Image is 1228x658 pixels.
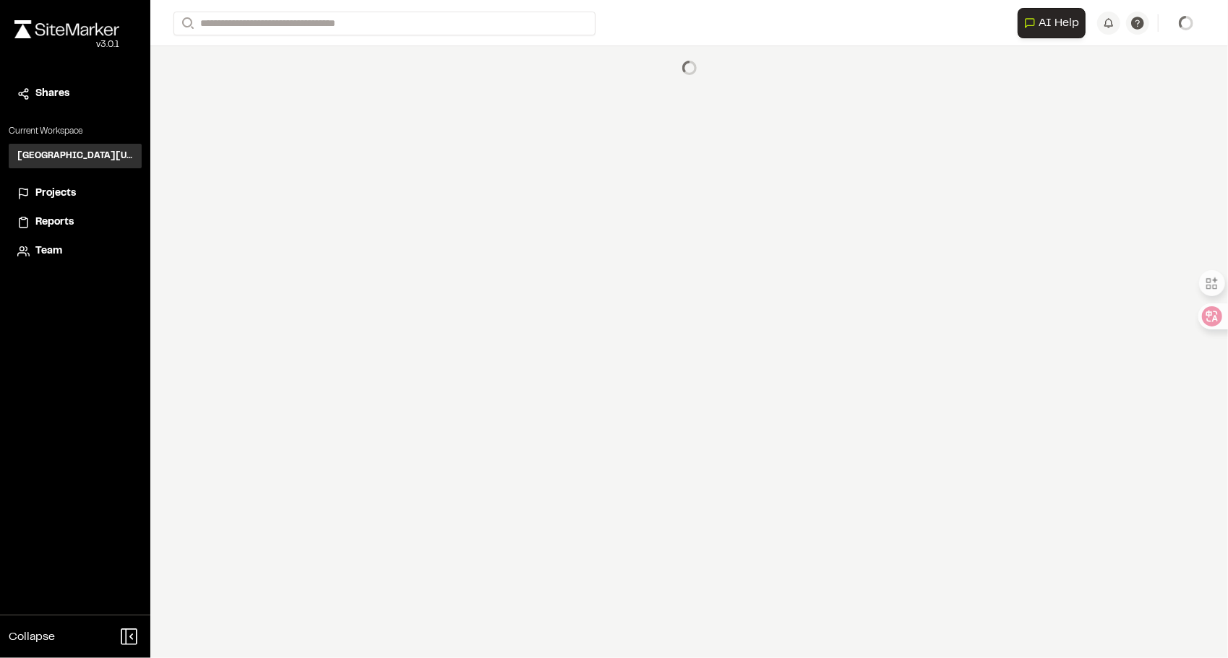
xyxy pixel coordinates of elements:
span: Collapse [9,628,55,646]
h3: [GEOGRAPHIC_DATA][US_STATE] SEAS-EAS 688 Site Planning and Design [17,150,133,163]
a: Shares [17,86,133,102]
span: Team [35,243,62,259]
button: Search [173,12,199,35]
span: Projects [35,186,76,202]
a: Reports [17,215,133,230]
span: Shares [35,86,69,102]
a: Team [17,243,133,259]
div: Open AI Assistant [1018,8,1091,38]
span: Reports [35,215,74,230]
img: rebrand.png [14,20,119,38]
a: Projects [17,186,133,202]
button: Open AI Assistant [1018,8,1086,38]
span: AI Help [1039,14,1079,32]
p: Current Workspace [9,125,142,138]
div: Oh geez...please don't... [14,38,119,51]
